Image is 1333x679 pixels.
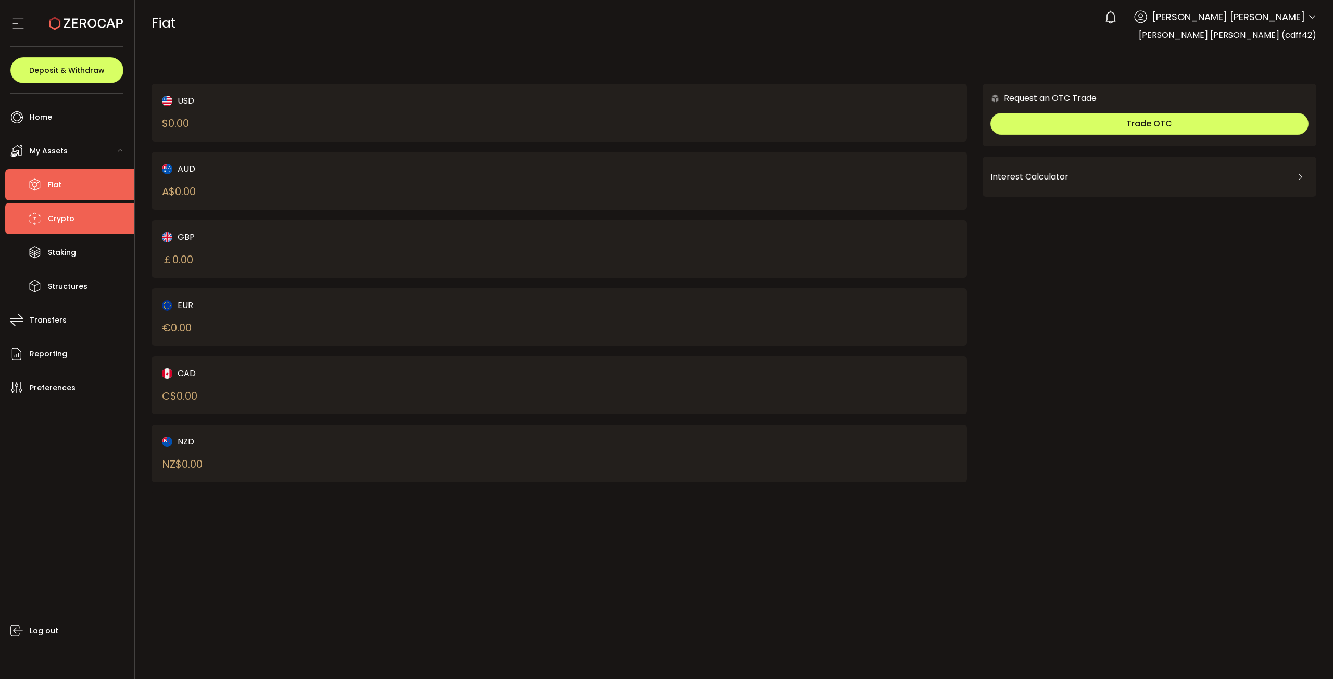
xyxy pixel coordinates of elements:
iframe: Chat Widget [1212,567,1333,679]
img: 6nGpN7MZ9FLuBP83NiajKbTRY4UzlzQtBKtCrLLspmCkSvCZHBKvY3NxgQaT5JnOQREvtQ257bXeeSTueZfAPizblJ+Fe8JwA... [990,94,1000,103]
span: Home [30,110,52,125]
span: Fiat [152,14,176,32]
span: Staking [48,245,76,260]
div: NZD [162,435,520,448]
span: Structures [48,279,87,294]
span: Trade OTC [1126,118,1172,130]
div: C$ 0.00 [162,388,197,404]
div: NZ$ 0.00 [162,456,203,472]
div: CAD [162,367,520,380]
span: Deposit & Withdraw [29,67,105,74]
span: [PERSON_NAME] [PERSON_NAME] (cdff42) [1139,29,1316,41]
span: Fiat [48,177,61,193]
span: [PERSON_NAME] [PERSON_NAME] [1152,10,1305,24]
div: $ 0.00 [162,116,189,131]
button: Trade OTC [990,113,1309,135]
div: AUD [162,162,520,175]
div: GBP [162,230,520,244]
img: aud_portfolio.svg [162,164,172,174]
div: USD [162,94,520,107]
span: Reporting [30,347,67,362]
img: eur_portfolio.svg [162,300,172,311]
span: My Assets [30,144,68,159]
div: EUR [162,299,520,312]
button: Deposit & Withdraw [10,57,123,83]
img: cad_portfolio.svg [162,368,172,379]
div: Interest Calculator [990,164,1309,189]
img: nzd_portfolio.svg [162,437,172,447]
span: Crypto [48,211,74,226]
span: Transfers [30,313,67,328]
img: usd_portfolio.svg [162,96,172,106]
div: ￡ 0.00 [162,252,193,267]
span: Log out [30,623,58,638]
img: gbp_portfolio.svg [162,232,172,242]
div: € 0.00 [162,320,192,336]
span: Preferences [30,380,76,395]
div: Request an OTC Trade [983,92,1097,105]
div: A$ 0.00 [162,184,196,199]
